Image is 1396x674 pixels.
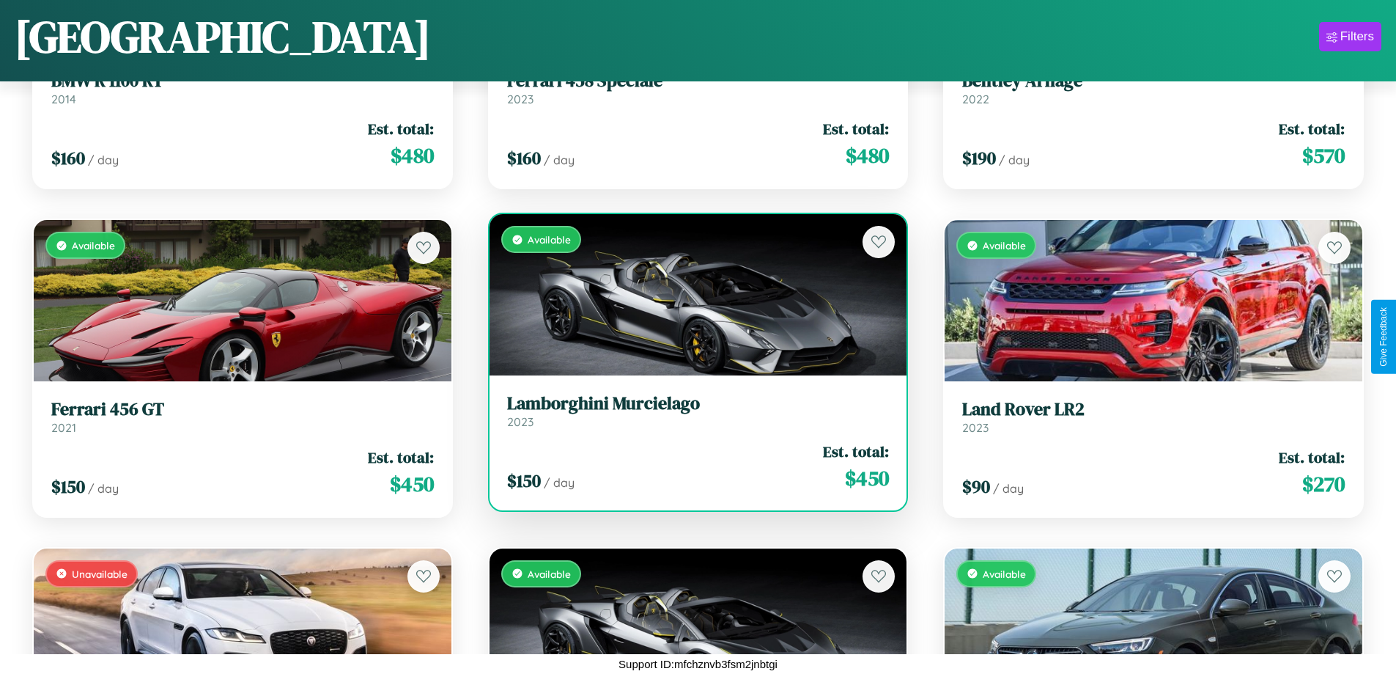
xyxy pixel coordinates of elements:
[962,399,1345,420] h3: Land Rover LR2
[962,92,989,106] span: 2022
[528,233,571,246] span: Available
[962,70,1345,106] a: Bentley Arnage2022
[544,475,575,490] span: / day
[1319,22,1381,51] button: Filters
[1340,29,1374,44] div: Filters
[51,399,434,420] h3: Ferrari 456 GT
[391,141,434,170] span: $ 480
[962,70,1345,92] h3: Bentley Arnage
[983,239,1026,252] span: Available
[544,153,575,167] span: / day
[51,420,76,435] span: 2021
[507,146,541,170] span: $ 160
[846,141,889,170] span: $ 480
[390,469,434,499] span: $ 450
[823,118,889,139] span: Est. total:
[507,70,890,106] a: Ferrari 458 Speciale2023
[507,70,890,92] h3: Ferrari 458 Speciale
[507,393,890,429] a: Lamborghini Murcielago2023
[1302,469,1345,499] span: $ 270
[962,146,996,170] span: $ 190
[507,92,533,106] span: 2023
[1279,118,1345,139] span: Est. total:
[51,70,434,106] a: BMW R 1100 RT2014
[962,399,1345,435] a: Land Rover LR22023
[368,447,434,468] span: Est. total:
[51,475,85,499] span: $ 150
[845,464,889,493] span: $ 450
[51,399,434,435] a: Ferrari 456 GT2021
[51,92,76,106] span: 2014
[1378,307,1389,367] div: Give Feedback
[528,568,571,580] span: Available
[1302,141,1345,170] span: $ 570
[962,420,989,435] span: 2023
[823,441,889,462] span: Est. total:
[368,118,434,139] span: Est. total:
[88,481,119,496] span: / day
[507,469,541,493] span: $ 150
[51,70,434,92] h3: BMW R 1100 RT
[88,153,119,167] span: / day
[507,414,533,429] span: 2023
[15,7,431,67] h1: [GEOGRAPHIC_DATA]
[72,239,115,252] span: Available
[983,568,1026,580] span: Available
[51,146,85,170] span: $ 160
[1279,447,1345,468] span: Est. total:
[507,393,890,414] h3: Lamborghini Murcielago
[618,654,778,674] p: Support ID: mfchznvb3fsm2jnbtgi
[962,475,990,499] span: $ 90
[993,481,1024,496] span: / day
[72,568,128,580] span: Unavailable
[999,153,1030,167] span: / day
